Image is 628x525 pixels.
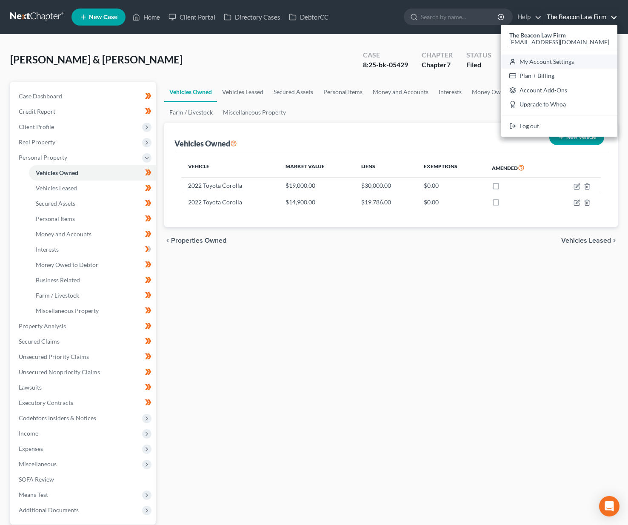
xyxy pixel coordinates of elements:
a: Farm / Livestock [29,288,156,303]
td: $14,900.00 [279,194,354,210]
div: Chapter [422,50,453,60]
a: The Beacon Law Firm [542,9,617,25]
span: Business Related [36,276,80,284]
a: Plan + Billing [501,69,617,83]
strong: The Beacon Law Firm [509,32,566,39]
td: $19,000.00 [279,178,354,194]
a: Money and Accounts [368,82,434,102]
a: Log out [501,119,617,133]
a: Upgrade to Whoa [501,98,617,112]
span: Farm / Livestock [36,292,79,299]
div: Status [466,50,491,60]
a: Interests [434,82,467,102]
span: Credit Report [19,108,55,115]
a: Lawsuits [12,380,156,395]
a: Personal Items [29,211,156,227]
a: Farm / Livestock [164,102,218,123]
span: Property Analysis [19,322,66,330]
span: Interests [36,246,59,253]
span: Real Property [19,138,55,146]
div: Chapter [422,60,453,70]
a: Client Portal [164,9,220,25]
span: Expenses [19,445,43,452]
div: Filed [466,60,491,70]
a: Secured Claims [12,334,156,349]
span: Personal Items [36,215,75,222]
div: Case [363,50,408,60]
td: $0.00 [417,194,485,210]
span: 7 [447,60,451,69]
td: $19,786.00 [354,194,417,210]
a: Secured Assets [268,82,318,102]
td: $30,000.00 [354,178,417,194]
th: Amended [485,158,552,178]
td: 2022 Toyota Corolla [181,194,279,210]
span: Additional Documents [19,506,79,514]
span: Vehicles Leased [36,184,77,192]
a: SOFA Review [12,472,156,487]
input: Search by name... [421,9,499,25]
th: Liens [354,158,417,178]
span: Unsecured Priority Claims [19,353,89,360]
i: chevron_left [164,237,171,244]
button: chevron_left Properties Owned [164,237,226,244]
span: Properties Owned [171,237,226,244]
a: My Account Settings [501,55,617,69]
span: Executory Contracts [19,399,73,406]
span: Income [19,430,38,437]
span: Codebtors Insiders & Notices [19,414,96,422]
span: [PERSON_NAME] & [PERSON_NAME] [10,53,183,66]
a: Money and Accounts [29,227,156,242]
span: Personal Property [19,154,67,161]
a: Personal Items [318,82,368,102]
th: Exemptions [417,158,485,178]
a: Directory Cases [220,9,285,25]
span: Money and Accounts [36,230,91,238]
a: Miscellaneous Property [29,303,156,318]
span: Case Dashboard [19,92,62,100]
a: Account Add-Ons [501,83,617,98]
div: Vehicles Owned [174,138,237,149]
a: Case Dashboard [12,89,156,104]
span: Vehicles Leased [561,237,611,244]
i: chevron_right [611,237,618,244]
a: Money Owed to Debtor [467,82,540,102]
span: Miscellaneous Property [36,307,99,314]
td: 2022 Toyota Corolla [181,178,279,194]
th: Market Value [279,158,354,178]
span: Client Profile [19,123,54,130]
span: Miscellaneous [19,460,57,468]
th: Vehicle [181,158,279,178]
a: Secured Assets [29,196,156,211]
div: The Beacon Law Firm [501,25,617,137]
button: New Vehicle [549,129,604,145]
span: SOFA Review [19,476,54,483]
a: Money Owed to Debtor [29,257,156,273]
span: Unsecured Nonpriority Claims [19,368,100,376]
div: Open Intercom Messenger [599,496,619,516]
a: Vehicles Leased [29,181,156,196]
span: Means Test [19,491,48,498]
button: Vehicles Leased chevron_right [561,237,618,244]
a: Help [513,9,542,25]
a: Executory Contracts [12,395,156,410]
a: Miscellaneous Property [218,102,291,123]
a: Vehicles Owned [29,165,156,181]
a: DebtorCC [285,9,333,25]
a: Property Analysis [12,318,156,334]
span: New Case [89,14,117,20]
a: Vehicles Leased [217,82,268,102]
span: [EMAIL_ADDRESS][DOMAIN_NAME] [509,38,609,46]
a: Unsecured Priority Claims [12,349,156,364]
span: Money Owed to Debtor [36,261,98,268]
span: Vehicles Owned [36,169,78,176]
a: Credit Report [12,104,156,119]
span: Secured Assets [36,200,75,207]
a: Interests [29,242,156,257]
a: Business Related [29,273,156,288]
a: Vehicles Owned [164,82,217,102]
a: Unsecured Nonpriority Claims [12,364,156,380]
span: Lawsuits [19,384,42,391]
span: Secured Claims [19,338,60,345]
a: Home [128,9,164,25]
